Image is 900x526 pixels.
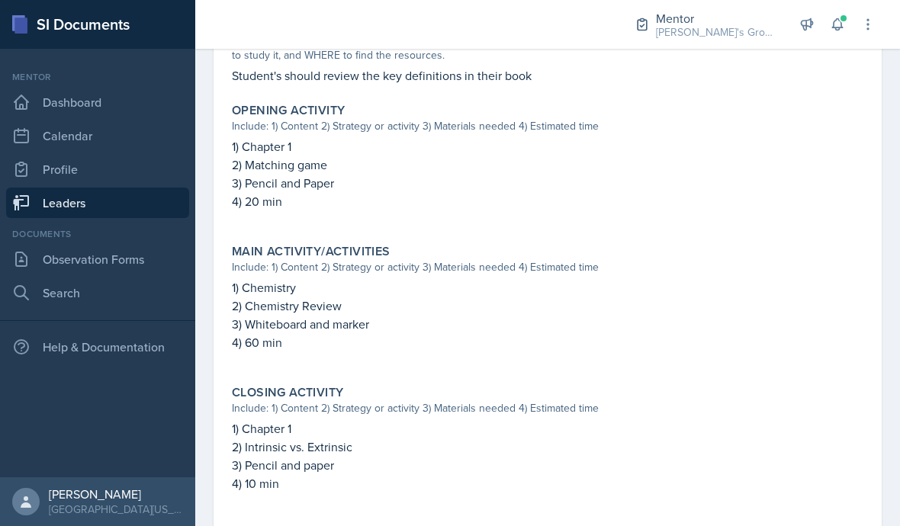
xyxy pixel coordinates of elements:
div: Include: 1) Content 2) Strategy or activity 3) Materials needed 4) Estimated time [232,259,863,275]
p: 2) Matching game [232,156,863,174]
p: 3) Pencil and paper [232,456,863,474]
a: Profile [6,154,189,184]
div: Documents [6,227,189,241]
p: Student's should review the key definitions in their book [232,66,863,85]
p: 1) Chapter 1 [232,137,863,156]
p: 2) Intrinsic vs. Extrinsic [232,438,863,456]
p: 3) Whiteboard and marker [232,315,863,333]
a: Dashboard [6,87,189,117]
label: Closing Activity [232,385,343,400]
a: Observation Forms [6,244,189,274]
p: 3) Pencil and Paper [232,174,863,192]
div: Mentor [6,70,189,84]
p: 2) Chemistry Review [232,297,863,315]
div: [PERSON_NAME]'s Group / Fall 2025 [656,24,778,40]
p: 1) Chapter 1 [232,419,863,438]
p: 4) 10 min [232,474,863,492]
div: [GEOGRAPHIC_DATA][US_STATE] in [GEOGRAPHIC_DATA] [49,502,183,517]
div: [PERSON_NAME] [49,486,183,502]
div: Include: 1) Content 2) Strategy or activity 3) Materials needed 4) Estimated time [232,400,863,416]
a: Leaders [6,188,189,218]
p: 1) Chemistry [232,278,863,297]
a: Search [6,277,189,308]
a: Calendar [6,120,189,151]
div: Mentor [656,9,778,27]
label: Opening Activity [232,103,345,118]
p: 4) 20 min [232,192,863,210]
div: Help & Documentation [6,332,189,362]
div: Include: 1) Content 2) Strategy or activity 3) Materials needed 4) Estimated time [232,118,863,134]
p: 4) 60 min [232,333,863,351]
label: Main Activity/Activities [232,244,391,259]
